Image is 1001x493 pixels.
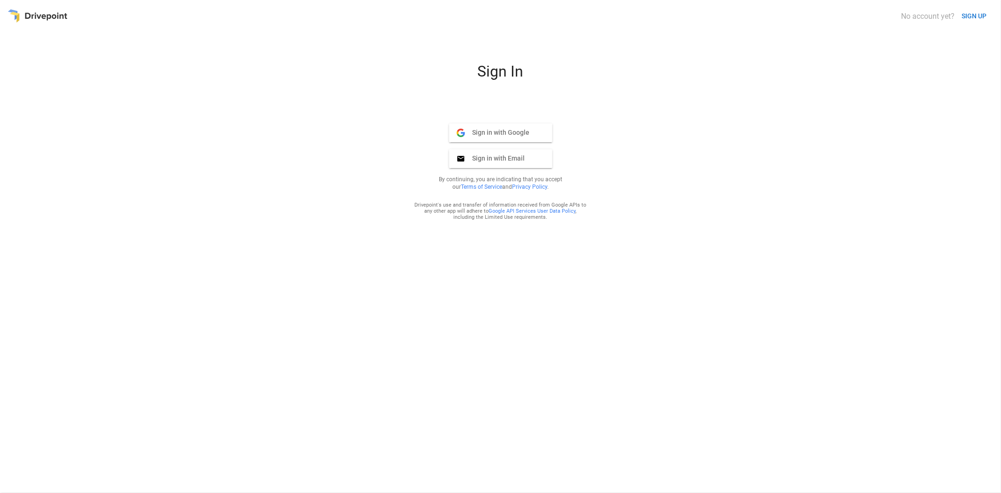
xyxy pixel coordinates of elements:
[414,202,587,220] div: Drivepoint's use and transfer of information received from Google APIs to any other app will adhe...
[958,8,990,25] button: SIGN UP
[489,208,576,214] a: Google API Services User Data Policy
[449,149,552,168] button: Sign in with Email
[388,62,613,88] div: Sign In
[461,184,502,190] a: Terms of Service
[449,123,552,142] button: Sign in with Google
[465,128,530,137] span: Sign in with Google
[428,176,574,191] p: By continuing, you are indicating that you accept our and .
[901,12,955,21] div: No account yet?
[465,154,525,162] span: Sign in with Email
[512,184,547,190] a: Privacy Policy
